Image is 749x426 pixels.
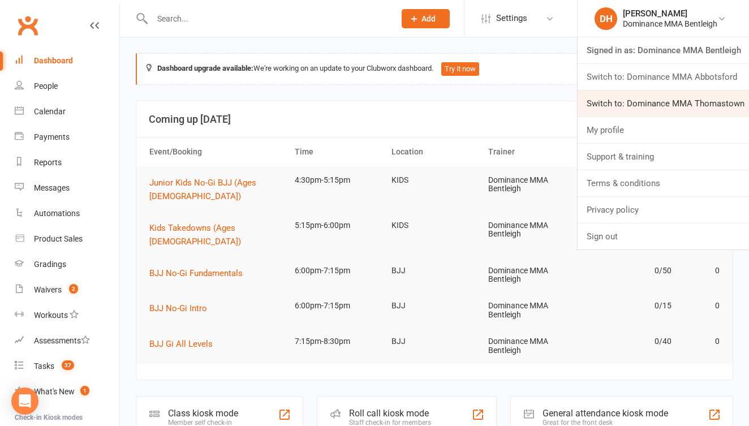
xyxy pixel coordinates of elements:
[595,7,617,30] div: DH
[15,379,119,405] a: What's New1
[149,302,215,315] button: BJJ No-Gi Intro
[34,336,90,345] div: Assessments
[290,292,386,319] td: 6:00pm-7:15pm
[34,285,62,294] div: Waivers
[149,176,285,203] button: Junior Kids No-Gi BJJ (Ages [DEMOGRAPHIC_DATA])
[15,150,119,175] a: Reports
[483,328,580,364] td: Dominance MMA Bentleigh
[386,137,483,166] th: Location
[15,328,119,354] a: Assessments
[349,408,431,419] div: Roll call kiosk mode
[578,144,749,170] a: Support & training
[80,386,89,395] span: 1
[543,408,668,419] div: General attendance kiosk mode
[34,209,80,218] div: Automations
[144,137,290,166] th: Event/Booking
[578,91,749,117] a: Switch to: Dominance MMA Thomastown
[483,137,580,166] th: Trainer
[157,64,253,72] strong: Dashboard upgrade available:
[677,257,725,284] td: 0
[441,62,479,76] button: Try it now
[386,257,483,284] td: BJJ
[15,201,119,226] a: Automations
[34,56,73,65] div: Dashboard
[386,212,483,239] td: KIDS
[15,124,119,150] a: Payments
[580,328,677,355] td: 0/40
[677,328,725,355] td: 0
[149,339,213,349] span: BJJ Gi All Levels
[15,354,119,379] a: Tasks 37
[15,74,119,99] a: People
[386,167,483,193] td: KIDS
[578,223,749,249] a: Sign out
[290,212,386,239] td: 5:15pm-6:00pm
[623,19,717,29] div: Dominance MMA Bentleigh
[11,388,38,415] div: Open Intercom Messenger
[15,226,119,252] a: Product Sales
[483,257,580,293] td: Dominance MMA Bentleigh
[483,292,580,328] td: Dominance MMA Bentleigh
[62,360,74,370] span: 37
[34,183,70,192] div: Messages
[290,328,386,355] td: 7:15pm-8:30pm
[578,37,749,63] a: Signed in as: Dominance MMA Bentleigh
[34,107,66,116] div: Calendar
[290,257,386,284] td: 6:00pm-7:15pm
[15,48,119,74] a: Dashboard
[149,178,256,201] span: Junior Kids No-Gi BJJ (Ages [DEMOGRAPHIC_DATA])
[483,212,580,248] td: Dominance MMA Bentleigh
[34,234,83,243] div: Product Sales
[15,99,119,124] a: Calendar
[386,328,483,355] td: BJJ
[34,81,58,91] div: People
[578,197,749,223] a: Privacy policy
[149,221,285,248] button: Kids Takedowns (Ages [DEMOGRAPHIC_DATA])
[290,167,386,193] td: 4:30pm-5:15pm
[623,8,717,19] div: [PERSON_NAME]
[149,11,387,27] input: Search...
[15,277,119,303] a: Waivers 2
[421,14,436,23] span: Add
[580,257,677,284] td: 0/50
[69,284,78,294] span: 2
[149,268,243,278] span: BJJ No-Gi Fundamentals
[578,170,749,196] a: Terms & conditions
[677,292,725,319] td: 0
[15,252,119,277] a: Gradings
[34,132,70,141] div: Payments
[402,9,450,28] button: Add
[149,337,221,351] button: BJJ Gi All Levels
[578,64,749,90] a: Switch to: Dominance MMA Abbotsford
[34,158,62,167] div: Reports
[149,114,720,125] h3: Coming up [DATE]
[34,387,75,396] div: What's New
[149,223,241,247] span: Kids Takedowns (Ages [DEMOGRAPHIC_DATA])
[149,303,207,313] span: BJJ No-Gi Intro
[15,303,119,328] a: Workouts
[34,311,68,320] div: Workouts
[136,53,733,85] div: We're working on an update to your Clubworx dashboard.
[580,292,677,319] td: 0/15
[496,6,527,31] span: Settings
[34,362,54,371] div: Tasks
[149,266,251,280] button: BJJ No-Gi Fundamentals
[578,117,749,143] a: My profile
[15,175,119,201] a: Messages
[290,137,386,166] th: Time
[386,292,483,319] td: BJJ
[14,11,42,40] a: Clubworx
[168,408,238,419] div: Class kiosk mode
[483,167,580,203] td: Dominance MMA Bentleigh
[34,260,66,269] div: Gradings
